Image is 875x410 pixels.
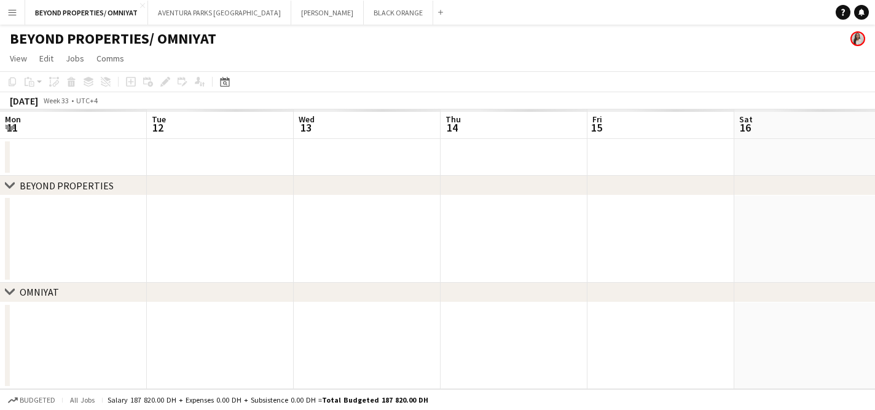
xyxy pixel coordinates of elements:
button: BLACK ORANGE [364,1,433,25]
span: Week 33 [41,96,71,105]
a: Jobs [61,50,89,66]
span: 15 [591,120,602,135]
div: BEYOND PROPERTIES [20,179,114,192]
span: Edit [39,53,53,64]
span: View [10,53,27,64]
span: All jobs [68,395,97,404]
a: Comms [92,50,129,66]
span: Total Budgeted 187 820.00 DH [322,395,428,404]
span: 16 [737,120,753,135]
button: Budgeted [6,393,57,407]
div: [DATE] [10,95,38,107]
span: Wed [299,114,315,125]
app-user-avatar: Ines de Puybaudet [850,31,865,46]
span: 13 [297,120,315,135]
div: Salary 187 820.00 DH + Expenses 0.00 DH + Subsistence 0.00 DH = [108,395,428,404]
span: Mon [5,114,21,125]
span: Fri [592,114,602,125]
span: Sat [739,114,753,125]
span: 12 [150,120,166,135]
span: Tue [152,114,166,125]
h1: BEYOND PROPERTIES/ OMNIYAT [10,30,216,48]
div: UTC+4 [76,96,98,105]
span: Budgeted [20,396,55,404]
div: OMNIYAT [20,286,59,298]
button: BEYOND PROPERTIES/ OMNIYAT [25,1,148,25]
span: 11 [3,120,21,135]
a: View [5,50,32,66]
span: Comms [96,53,124,64]
button: AVENTURA PARKS [GEOGRAPHIC_DATA] [148,1,291,25]
span: 14 [444,120,461,135]
a: Edit [34,50,58,66]
span: Thu [445,114,461,125]
button: [PERSON_NAME] [291,1,364,25]
span: Jobs [66,53,84,64]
